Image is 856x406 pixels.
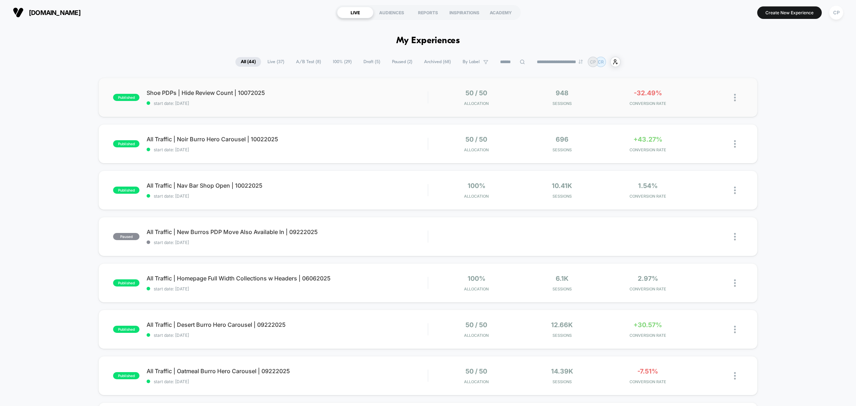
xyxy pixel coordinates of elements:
img: close [734,279,736,287]
span: 10.41k [552,182,572,189]
div: INSPIRATIONS [446,7,483,18]
span: All ( 44 ) [235,57,261,67]
span: Sessions [521,286,603,291]
span: 100% [468,275,485,282]
span: +43.27% [633,136,662,143]
img: close [734,372,736,380]
div: ACADEMY [483,7,519,18]
span: 6.1k [556,275,569,282]
span: Draft ( 5 ) [358,57,386,67]
span: Allocation [464,101,489,106]
span: Live ( 37 ) [262,57,290,67]
span: Archived ( 68 ) [419,57,456,67]
span: start date: [DATE] [147,101,428,106]
span: Sessions [521,333,603,338]
div: AUDIENCES [373,7,410,18]
span: Allocation [464,194,489,199]
span: 50 / 50 [465,136,487,143]
img: close [734,94,736,101]
span: 948 [556,89,569,97]
span: 50 / 50 [465,89,487,97]
span: Allocation [464,379,489,384]
span: 14.39k [551,367,573,375]
span: published [113,187,139,194]
span: Allocation [464,286,489,291]
p: CP [590,59,596,65]
span: CONVERSION RATE [607,286,689,291]
span: +30.57% [633,321,662,329]
span: 1.54% [638,182,658,189]
span: -32.49% [634,89,662,97]
span: published [113,279,139,286]
button: Create New Experience [757,6,822,19]
img: end [579,60,583,64]
span: 50 / 50 [465,321,487,329]
span: published [113,372,139,379]
span: 50 / 50 [465,367,487,375]
span: Sessions [521,194,603,199]
div: REPORTS [410,7,446,18]
span: published [113,140,139,147]
h1: My Experiences [396,36,460,46]
img: close [734,140,736,148]
button: [DOMAIN_NAME] [11,7,83,18]
span: start date: [DATE] [147,333,428,338]
span: published [113,326,139,333]
span: 100% [468,182,485,189]
span: Shoe PDPs | Hide Review Count | 10072025 [147,89,428,96]
span: start date: [DATE] [147,147,428,152]
span: All Traffic | Oatmeal Burro Hero Carousel | 09222025 [147,367,428,375]
span: -7.51% [637,367,658,375]
img: close [734,187,736,194]
span: 12.66k [551,321,573,329]
span: start date: [DATE] [147,379,428,384]
span: Sessions [521,147,603,152]
span: All Traffic | Desert Burro Hero Carousel | 09222025 [147,321,428,328]
span: All Traffic | Homepage Full Width Collections w Headers | 06062025 [147,275,428,282]
span: Allocation [464,333,489,338]
span: Allocation [464,147,489,152]
span: By Label [463,59,480,65]
span: CONVERSION RATE [607,101,689,106]
span: 696 [556,136,569,143]
button: CP [827,5,845,20]
span: Sessions [521,379,603,384]
div: LIVE [337,7,373,18]
span: start date: [DATE] [147,286,428,291]
span: Sessions [521,101,603,106]
span: All Traffic | Noir Burro Hero Carousel | 10022025 [147,136,428,143]
span: CONVERSION RATE [607,194,689,199]
span: CONVERSION RATE [607,333,689,338]
span: [DOMAIN_NAME] [29,9,81,16]
img: close [734,326,736,333]
span: Paused ( 2 ) [387,57,418,67]
span: published [113,94,139,101]
div: CP [829,6,843,20]
img: Visually logo [13,7,24,18]
p: CR [598,59,604,65]
span: CONVERSION RATE [607,147,689,152]
span: start date: [DATE] [147,193,428,199]
img: close [734,233,736,240]
span: paused [113,233,139,240]
span: CONVERSION RATE [607,379,689,384]
span: All Traffic | Nav Bar Shop Open | 10022025 [147,182,428,189]
span: 100% ( 29 ) [327,57,357,67]
span: 2.97% [638,275,658,282]
span: start date: [DATE] [147,240,428,245]
span: A/B Test ( 8 ) [291,57,326,67]
span: All Traffic | New Burros PDP Move Also Available In | 09222025 [147,228,428,235]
